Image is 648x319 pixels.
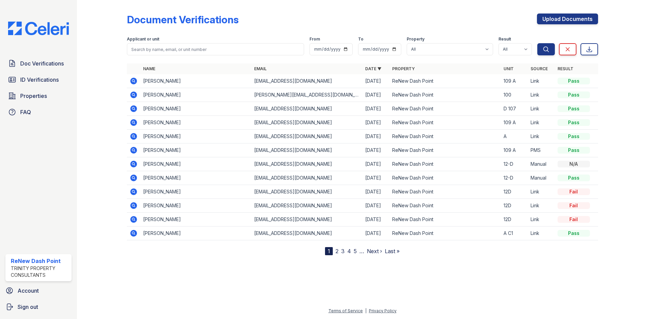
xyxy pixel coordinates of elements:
span: Sign out [18,303,38,311]
a: Properties [5,89,72,103]
td: [DATE] [362,74,389,88]
td: 12D [501,199,528,213]
td: ReNew Dash Point [389,171,501,185]
td: [PERSON_NAME] [140,171,251,185]
a: Property [392,66,415,71]
a: Unit [504,66,514,71]
td: [DATE] [362,157,389,171]
span: … [359,247,364,255]
a: Result [558,66,573,71]
td: [PERSON_NAME] [140,143,251,157]
td: [PERSON_NAME] [140,185,251,199]
td: [EMAIL_ADDRESS][DOMAIN_NAME] [251,227,362,240]
td: [EMAIL_ADDRESS][DOMAIN_NAME] [251,199,362,213]
a: Upload Documents [537,14,598,24]
div: Pass [558,133,590,140]
td: Link [528,102,555,116]
div: Pass [558,91,590,98]
td: Link [528,185,555,199]
div: Pass [558,175,590,181]
td: ReNew Dash Point [389,102,501,116]
label: To [358,36,363,42]
a: 3 [341,248,345,255]
td: [DATE] [362,88,389,102]
td: Link [528,116,555,130]
a: 5 [354,248,357,255]
td: Manual [528,171,555,185]
div: Pass [558,147,590,154]
div: Trinity Property Consultants [11,265,69,278]
td: [EMAIL_ADDRESS][DOMAIN_NAME] [251,185,362,199]
td: A [501,130,528,143]
a: Doc Verifications [5,57,72,70]
a: 2 [335,248,339,255]
input: Search by name, email, or unit number [127,43,304,55]
td: [PERSON_NAME] [140,130,251,143]
td: [PERSON_NAME] [140,74,251,88]
span: Doc Verifications [20,59,64,68]
a: Terms of Service [328,308,363,313]
td: Link [528,199,555,213]
a: Last » [385,248,400,255]
td: ReNew Dash Point [389,157,501,171]
td: A C1 [501,227,528,240]
a: Source [531,66,548,71]
span: ID Verifications [20,76,59,84]
td: [DATE] [362,130,389,143]
td: Link [528,227,555,240]
div: N/A [558,161,590,167]
a: 4 [347,248,351,255]
td: 12-D [501,157,528,171]
td: ReNew Dash Point [389,74,501,88]
a: Privacy Policy [369,308,397,313]
label: Property [407,36,425,42]
td: ReNew Dash Point [389,116,501,130]
td: [DATE] [362,102,389,116]
td: [DATE] [362,116,389,130]
td: [EMAIL_ADDRESS][DOMAIN_NAME] [251,102,362,116]
td: [EMAIL_ADDRESS][DOMAIN_NAME] [251,213,362,227]
td: [EMAIL_ADDRESS][DOMAIN_NAME] [251,157,362,171]
a: Email [254,66,267,71]
td: ReNew Dash Point [389,143,501,157]
div: Fail [558,188,590,195]
img: CE_Logo_Blue-a8612792a0a2168367f1c8372b55b34899dd931a85d93a1a3d3e32e68fde9ad4.png [3,22,74,35]
td: Link [528,213,555,227]
td: [PERSON_NAME] [140,213,251,227]
div: ReNew Dash Point [11,257,69,265]
div: Fail [558,216,590,223]
a: FAQ [5,105,72,119]
label: Applicant or unit [127,36,159,42]
a: Account [3,284,74,297]
span: Properties [20,92,47,100]
div: Pass [558,105,590,112]
label: Result [498,36,511,42]
td: [DATE] [362,227,389,240]
div: Pass [558,78,590,84]
span: Account [18,287,39,295]
td: 109 A [501,116,528,130]
td: 12D [501,213,528,227]
td: [EMAIL_ADDRESS][DOMAIN_NAME] [251,116,362,130]
td: [PERSON_NAME] [140,157,251,171]
a: ID Verifications [5,73,72,86]
div: 1 [325,247,333,255]
td: [EMAIL_ADDRESS][DOMAIN_NAME] [251,171,362,185]
td: [DATE] [362,143,389,157]
td: ReNew Dash Point [389,199,501,213]
td: [PERSON_NAME] [140,227,251,240]
td: ReNew Dash Point [389,130,501,143]
td: 100 [501,88,528,102]
td: ReNew Dash Point [389,185,501,199]
a: Name [143,66,155,71]
td: [PERSON_NAME] [140,199,251,213]
td: [PERSON_NAME] [140,88,251,102]
td: Link [528,130,555,143]
a: Sign out [3,300,74,314]
td: [EMAIL_ADDRESS][DOMAIN_NAME] [251,143,362,157]
td: D 107 [501,102,528,116]
td: PMS [528,143,555,157]
label: From [309,36,320,42]
td: Link [528,88,555,102]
